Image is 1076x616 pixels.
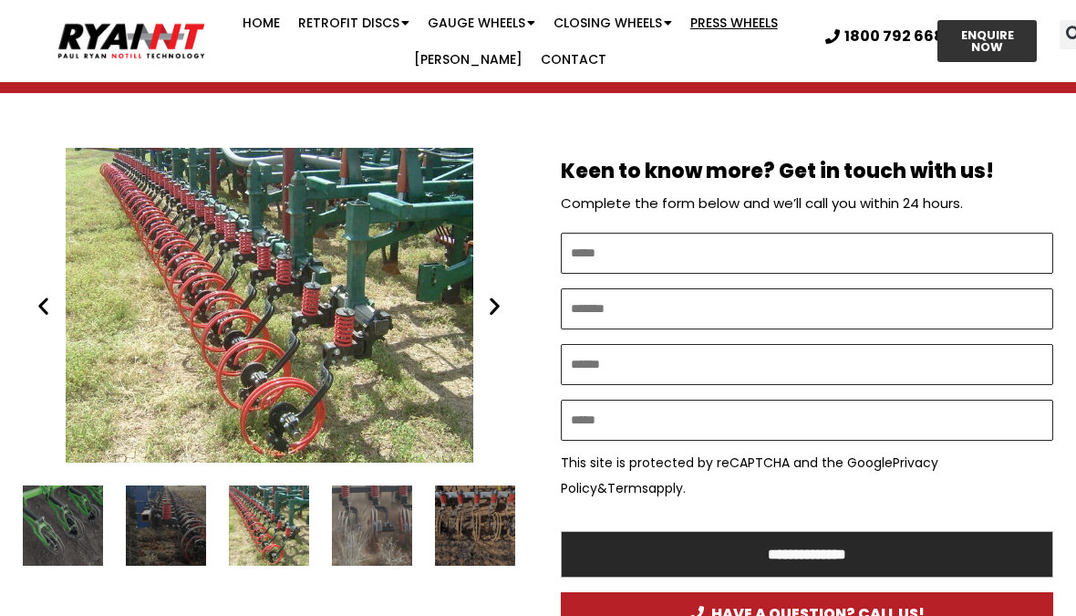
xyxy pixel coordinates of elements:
div: 11 / 24 [23,148,515,463]
div: 9 / 24 [23,485,103,566]
a: 1800 792 668 [825,29,944,44]
a: Gauge Wheels [419,5,544,41]
span: ENQUIRE NOW [954,29,1020,53]
h2: Keen to know more? Get in touch with us! [561,162,1053,182]
a: Home [233,5,289,41]
a: Contact [532,41,616,78]
div: 10 / 24 [126,485,206,566]
div: Slides Slides [23,485,515,566]
p: This site is protected by reCAPTCHA and the Google & apply. [561,450,1053,501]
div: 11 / 24 [229,485,309,566]
img: Ryan NT logo [55,17,209,65]
a: Retrofit Discs [289,5,419,41]
div: Slides [23,148,515,463]
a: Terms [607,479,648,497]
div: Ryan NT (RFM NT) press wheels on planter 2 [229,485,309,566]
div: Ryan NT (RFM NT) press wheels on planter 2 [23,148,515,463]
nav: Menu [209,5,812,78]
p: Complete the form below and we’ll call you within 24 hours. [561,191,1053,216]
span: 1800 792 668 [844,29,944,44]
a: [PERSON_NAME] [405,41,532,78]
a: Closing Wheels [544,5,681,41]
a: Press Wheels [681,5,787,41]
a: ENQUIRE NOW [937,20,1037,62]
div: 13 / 24 [435,485,515,566]
div: Next slide [483,294,506,317]
div: 12 / 24 [332,485,412,566]
div: Previous slide [32,294,55,317]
